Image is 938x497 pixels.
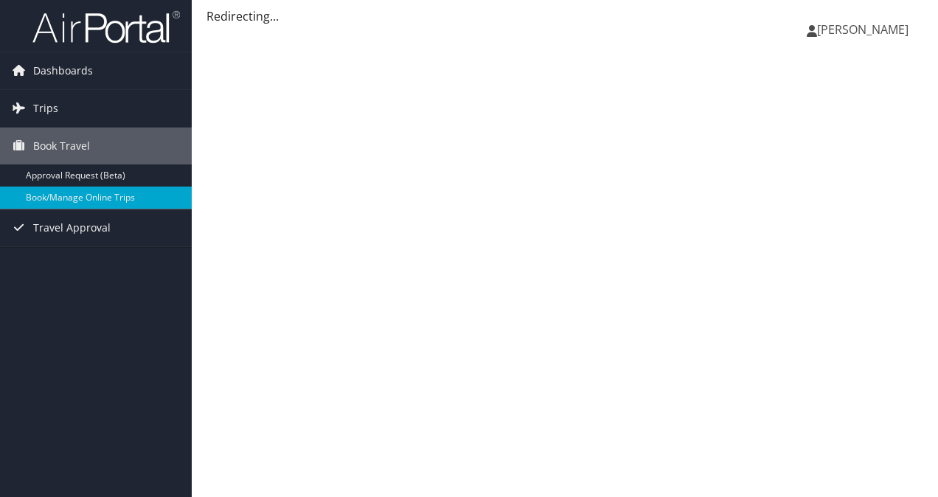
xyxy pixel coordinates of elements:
[33,90,58,127] span: Trips
[33,52,93,89] span: Dashboards
[32,10,180,44] img: airportal-logo.png
[33,128,90,164] span: Book Travel
[807,7,923,52] a: [PERSON_NAME]
[33,209,111,246] span: Travel Approval
[817,21,909,38] span: [PERSON_NAME]
[206,7,923,25] div: Redirecting...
